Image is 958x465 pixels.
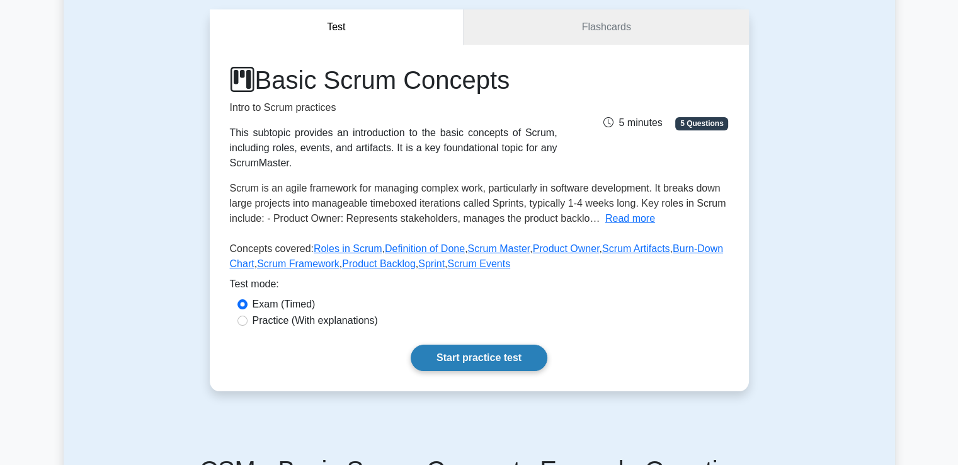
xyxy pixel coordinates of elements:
a: Flashcards [464,9,748,45]
a: Scrum Framework [257,258,339,269]
label: Practice (With explanations) [253,313,378,328]
a: Definition of Done [385,243,465,254]
button: Test [210,9,464,45]
a: Roles in Scrum [314,243,382,254]
a: Scrum Artifacts [602,243,670,254]
a: Scrum Events [447,258,510,269]
a: Scrum Master [467,243,530,254]
label: Exam (Timed) [253,297,316,312]
a: Product Owner [533,243,600,254]
a: Start practice test [411,345,547,371]
h1: Basic Scrum Concepts [230,65,557,95]
span: 5 Questions [675,117,728,130]
a: Sprint [418,258,445,269]
div: Test mode: [230,277,729,297]
span: 5 minutes [603,117,662,128]
a: Product Backlog [342,258,416,269]
button: Read more [605,211,655,226]
p: Intro to Scrum practices [230,100,557,115]
p: Concepts covered: , , , , , , , , , [230,241,729,277]
div: This subtopic provides an introduction to the basic concepts of Scrum, including roles, events, a... [230,125,557,171]
span: Scrum is an agile framework for managing complex work, particularly in software development. It b... [230,183,726,224]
